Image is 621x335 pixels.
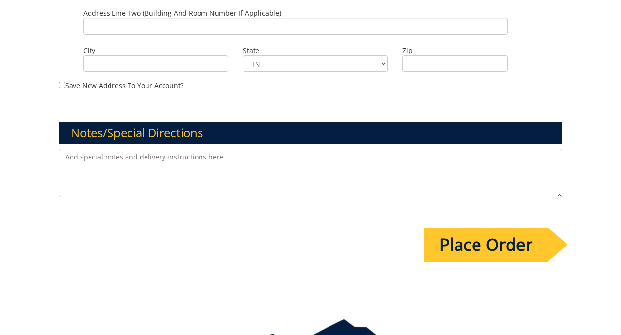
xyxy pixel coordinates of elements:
[424,228,548,262] input: Place Order
[59,82,65,88] input: Save new address to your account?
[402,55,508,72] input: Zip
[83,55,228,72] input: City
[83,18,507,35] input: Address Line Two (Building and Room Number if applicable)
[402,46,508,55] label: Zip
[83,8,507,35] label: Address Line Two (Building and Room Number if applicable)
[243,46,388,55] label: State
[59,122,562,144] h3: Notes/Special Directions
[83,46,228,55] label: City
